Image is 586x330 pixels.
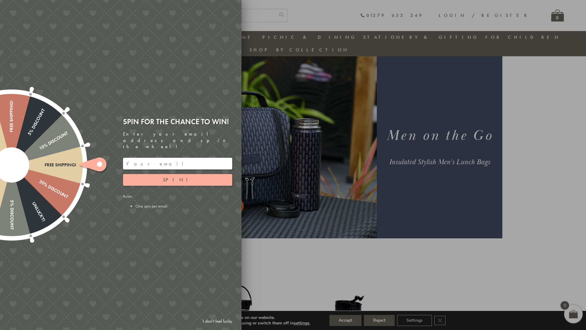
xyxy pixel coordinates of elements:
[9,165,14,230] div: 5% Discount
[9,164,46,222] div: Unlucky!
[123,158,232,169] input: Your email
[123,193,232,209] div: Rules:
[9,108,46,166] div: 5% Discount
[12,162,76,168] div: Free shipping!
[123,117,232,126] div: Spin for the chance to win!
[135,203,232,209] li: One spin per email
[163,177,192,183] span: Spin!
[123,131,232,150] div: Enter your email address and spin the wheel!
[9,101,14,165] div: Free shipping!
[10,163,69,200] div: 20% Discount
[10,130,69,167] div: 10% Discount
[123,174,232,186] button: Spin!
[200,316,235,327] a: I don't feel lucky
